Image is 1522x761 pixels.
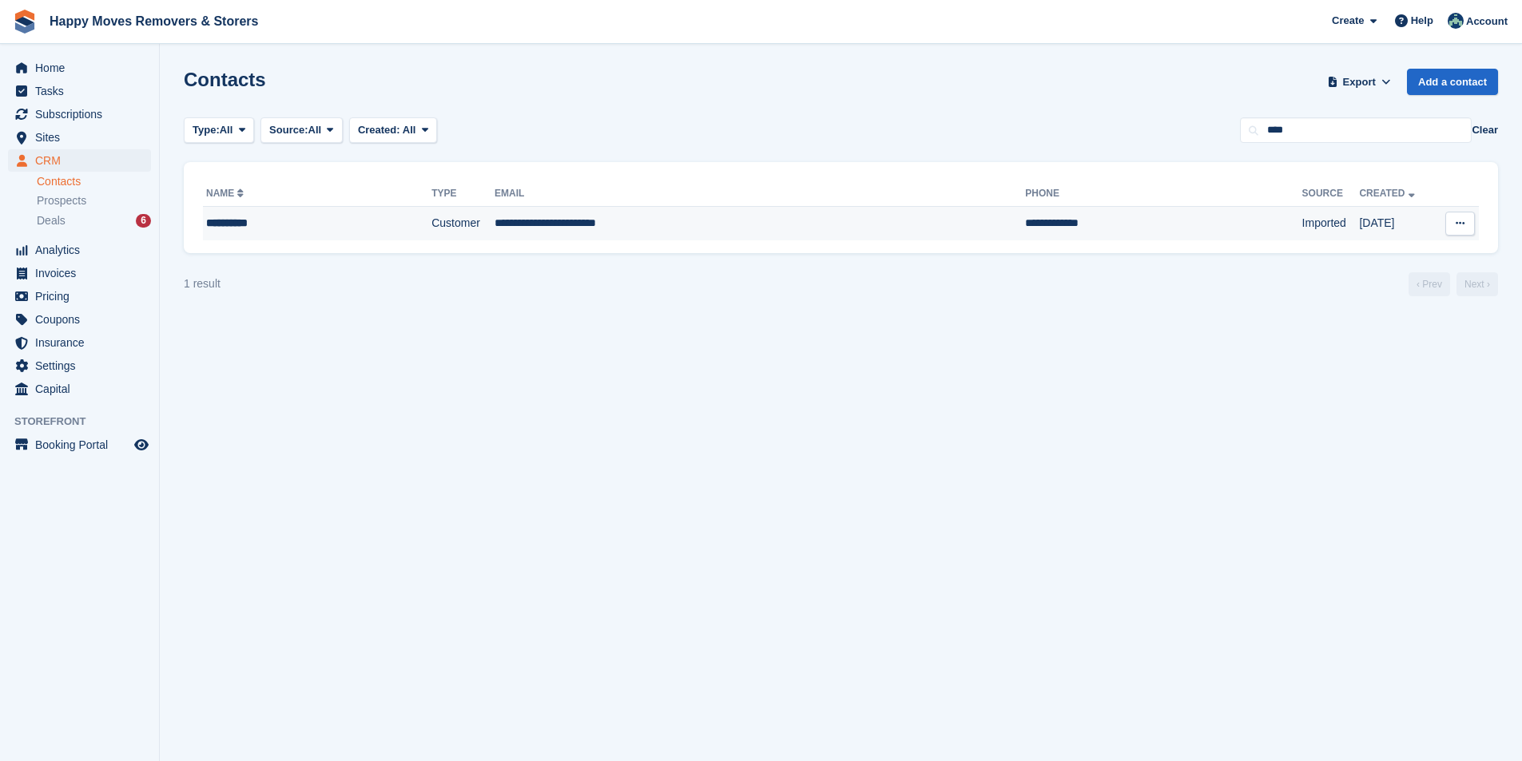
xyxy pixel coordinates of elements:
div: 6 [136,214,151,228]
span: Export [1343,74,1376,90]
a: Add a contact [1407,69,1498,95]
a: Contacts [37,174,151,189]
span: Pricing [35,285,131,307]
a: Happy Moves Removers & Storers [43,8,264,34]
th: Phone [1025,181,1301,207]
a: Deals 6 [37,212,151,229]
th: Type [431,181,495,207]
a: Name [206,188,247,199]
a: menu [8,434,151,456]
span: Subscriptions [35,103,131,125]
span: Account [1466,14,1508,30]
span: Prospects [37,193,86,208]
a: menu [8,80,151,102]
span: Tasks [35,80,131,102]
span: Analytics [35,239,131,261]
span: Home [35,57,131,79]
span: Booking Portal [35,434,131,456]
button: Export [1324,69,1394,95]
span: Source: [269,122,308,138]
a: menu [8,239,151,261]
a: Created [1359,188,1417,199]
a: menu [8,355,151,377]
th: Email [495,181,1025,207]
a: menu [8,378,151,400]
span: Type: [193,122,220,138]
span: Coupons [35,308,131,331]
td: Customer [431,207,495,240]
span: Settings [35,355,131,377]
button: Clear [1472,122,1498,138]
span: Deals [37,213,66,228]
td: [DATE] [1359,207,1435,240]
a: Next [1456,272,1498,296]
button: Type: All [184,117,254,144]
a: menu [8,262,151,284]
a: menu [8,126,151,149]
a: Preview store [132,435,151,454]
span: Storefront [14,414,159,430]
td: Imported [1302,207,1360,240]
img: Admin [1448,13,1464,29]
a: Prospects [37,192,151,209]
span: Invoices [35,262,131,284]
h1: Contacts [184,69,266,90]
div: 1 result [184,275,221,292]
a: menu [8,331,151,354]
span: All [403,124,416,136]
span: Sites [35,126,131,149]
span: Insurance [35,331,131,354]
span: All [308,122,322,138]
a: menu [8,57,151,79]
button: Created: All [349,117,437,144]
span: Created: [358,124,400,136]
a: menu [8,149,151,172]
a: Previous [1409,272,1450,296]
span: CRM [35,149,131,172]
span: Help [1411,13,1433,29]
span: Create [1332,13,1364,29]
button: Source: All [260,117,343,144]
span: Capital [35,378,131,400]
span: All [220,122,233,138]
th: Source [1302,181,1360,207]
img: stora-icon-8386f47178a22dfd0bd8f6a31ec36ba5ce8667c1dd55bd0f319d3a0aa187defe.svg [13,10,37,34]
a: menu [8,285,151,307]
nav: Page [1405,272,1501,296]
a: menu [8,103,151,125]
a: menu [8,308,151,331]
